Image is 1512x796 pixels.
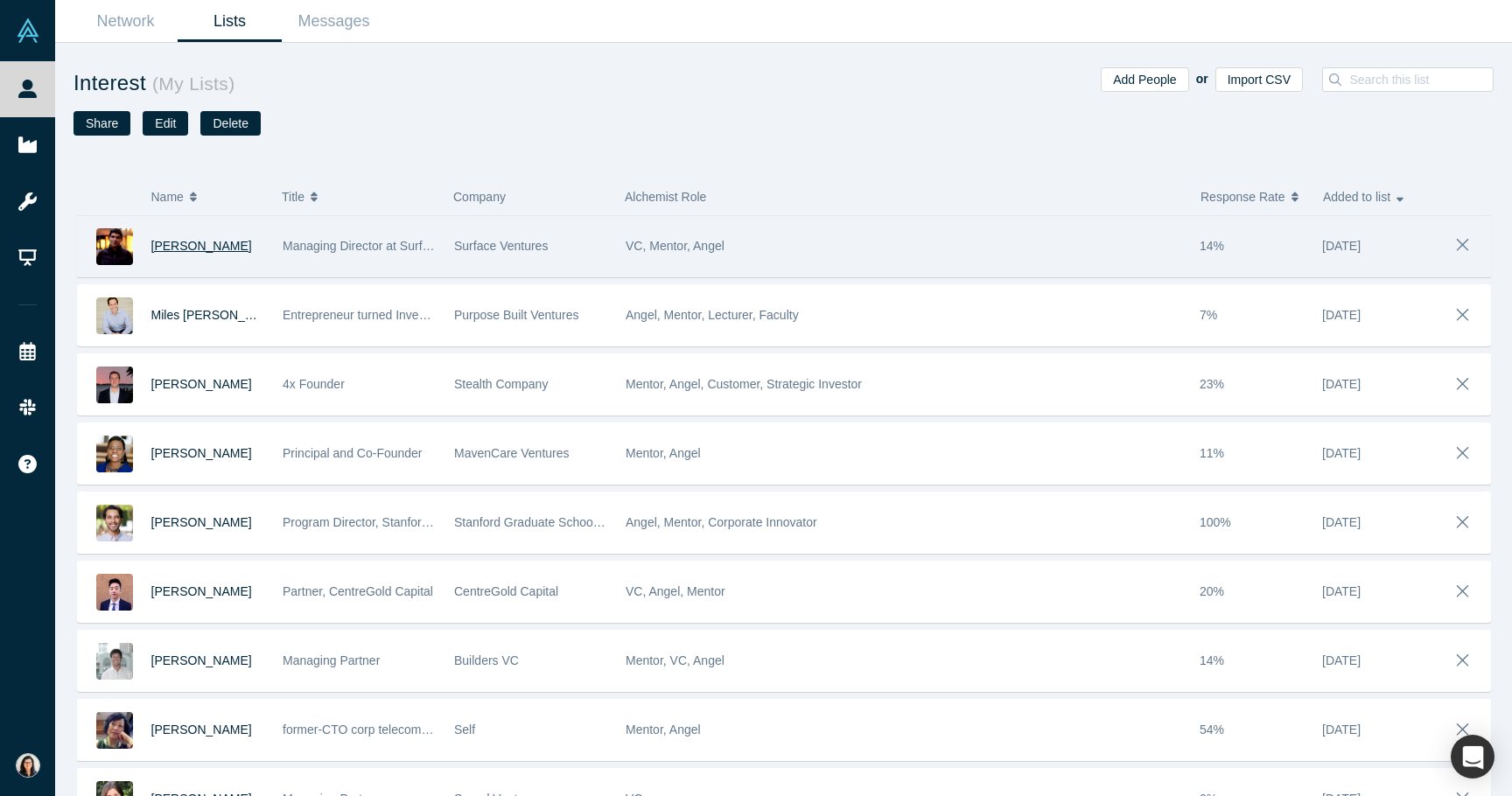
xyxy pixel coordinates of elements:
span: CentreGold Capital [454,584,558,598]
button: Added to list [1323,178,1427,215]
h1: Interest [73,67,784,99]
span: Company [453,190,506,204]
span: former-CTO corp telecom, former-CRO startup, board member and advisor, strategic technical busine... [283,723,955,737]
a: [PERSON_NAME] [151,239,252,253]
span: Managing Partner [283,653,380,667]
a: [PERSON_NAME] [151,584,252,598]
img: Laura Crandon's Profile Image [96,436,133,472]
input: Search this list [1347,68,1504,91]
img: Gyan Kapur's Profile Image [96,228,133,265]
button: Response Rate [1200,178,1305,215]
span: [DATE] [1322,377,1361,391]
span: Mentor, VC, Angel [626,653,724,667]
span: Managing Director at Surface Ventures [283,239,493,253]
span: Mentor, Angel [626,723,701,737]
span: [DATE] [1322,446,1361,460]
span: 54% [1200,723,1224,737]
span: Angel, Mentor, Lecturer, Faculty [626,308,799,322]
img: Mark Goldstein's Profile Image [96,643,133,680]
span: 23% [1200,377,1224,391]
span: Stealth Company [454,377,548,391]
img: Sacha Ledan's Profile Image [96,505,133,541]
span: Angel, Mentor, Corporate Innovator [626,515,817,529]
img: Renumathy Dhanasekaran's Account [16,753,40,778]
span: Purpose Built Ventures [454,308,578,322]
span: [DATE] [1322,584,1361,598]
span: [DATE] [1322,515,1361,529]
span: Name [151,178,184,215]
span: MavenCare Ventures [454,446,570,460]
a: Miles [PERSON_NAME] [151,308,284,322]
span: 14% [1200,653,1224,667]
span: 100% [1200,515,1231,529]
span: 14% [1200,239,1224,253]
button: Add People [1101,67,1188,92]
span: Mentor, Angel, Customer, Strategic Investor [626,377,862,391]
a: [PERSON_NAME] [151,515,252,529]
span: Builders VC [454,653,519,667]
span: [DATE] [1322,308,1361,322]
button: Delete [200,111,260,136]
img: Marjorie Hsu's Profile Image [96,712,133,749]
button: Share [73,111,130,136]
span: Stanford Graduate School of Business [454,515,662,529]
span: Response Rate [1200,178,1285,215]
a: [PERSON_NAME] [151,377,252,391]
b: or [1196,72,1208,86]
a: [PERSON_NAME] [151,653,252,667]
img: Nick Fisser's Profile Image [96,367,133,403]
span: Partner, CentreGold Capital [283,584,433,598]
span: Alchemist Role [625,190,706,204]
span: VC, Mentor, Angel [626,239,724,253]
span: [DATE] [1322,723,1361,737]
span: 11% [1200,446,1224,460]
span: Entrepreneur turned Investor [283,308,439,322]
img: Miles Lasater's Profile Image [96,297,133,334]
a: [PERSON_NAME] [151,723,252,737]
small: ( My Lists ) [146,73,235,94]
span: Surface Ventures [454,239,548,253]
span: 7% [1200,308,1217,322]
span: 20% [1200,584,1224,598]
a: [PERSON_NAME] [151,446,252,460]
span: Principal and Co-Founder [283,446,423,460]
span: Program Director, Stanford GSB [283,515,458,529]
img: Alchemist Vault Logo [16,18,40,43]
span: Self [454,723,475,737]
span: [DATE] [1322,239,1361,253]
button: Edit [143,111,188,136]
button: Import CSV [1215,67,1303,92]
span: 4x Founder [283,377,345,391]
img: Qidong Jia's Profile Image [96,574,133,611]
span: VC, Angel, Mentor [626,584,725,598]
button: Name [151,178,264,215]
span: Added to list [1323,178,1390,215]
span: Mentor, Angel [626,446,701,460]
a: Lists [178,1,282,42]
span: Title [282,178,304,215]
a: Messages [282,1,386,42]
a: Network [73,1,178,42]
button: Title [282,178,435,215]
span: [DATE] [1322,653,1361,667]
